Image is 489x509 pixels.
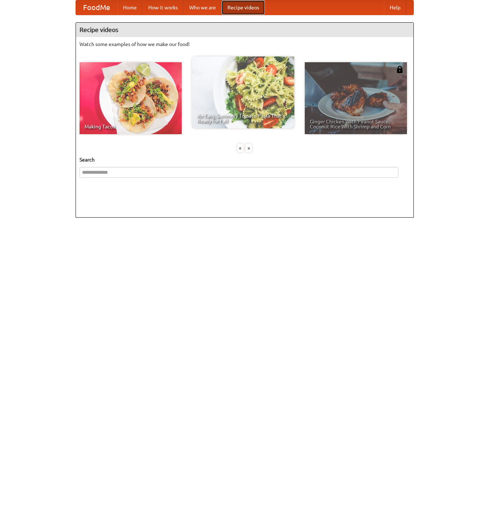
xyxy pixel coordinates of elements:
p: Watch some examples of how we make our food! [80,41,410,48]
a: Making Tacos [80,62,182,134]
h4: Recipe videos [76,23,413,37]
a: An Easy, Summery Tomato Pasta That's Ready for Fall [192,56,294,128]
a: Help [384,0,406,15]
a: Recipe videos [222,0,265,15]
span: An Easy, Summery Tomato Pasta That's Ready for Fall [197,113,289,123]
a: FoodMe [76,0,117,15]
div: « [237,144,244,153]
a: Home [117,0,142,15]
h5: Search [80,156,410,163]
div: » [245,144,252,153]
img: 483408.png [396,66,403,73]
a: Who we are [184,0,222,15]
span: Making Tacos [85,124,177,129]
a: How it works [142,0,184,15]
